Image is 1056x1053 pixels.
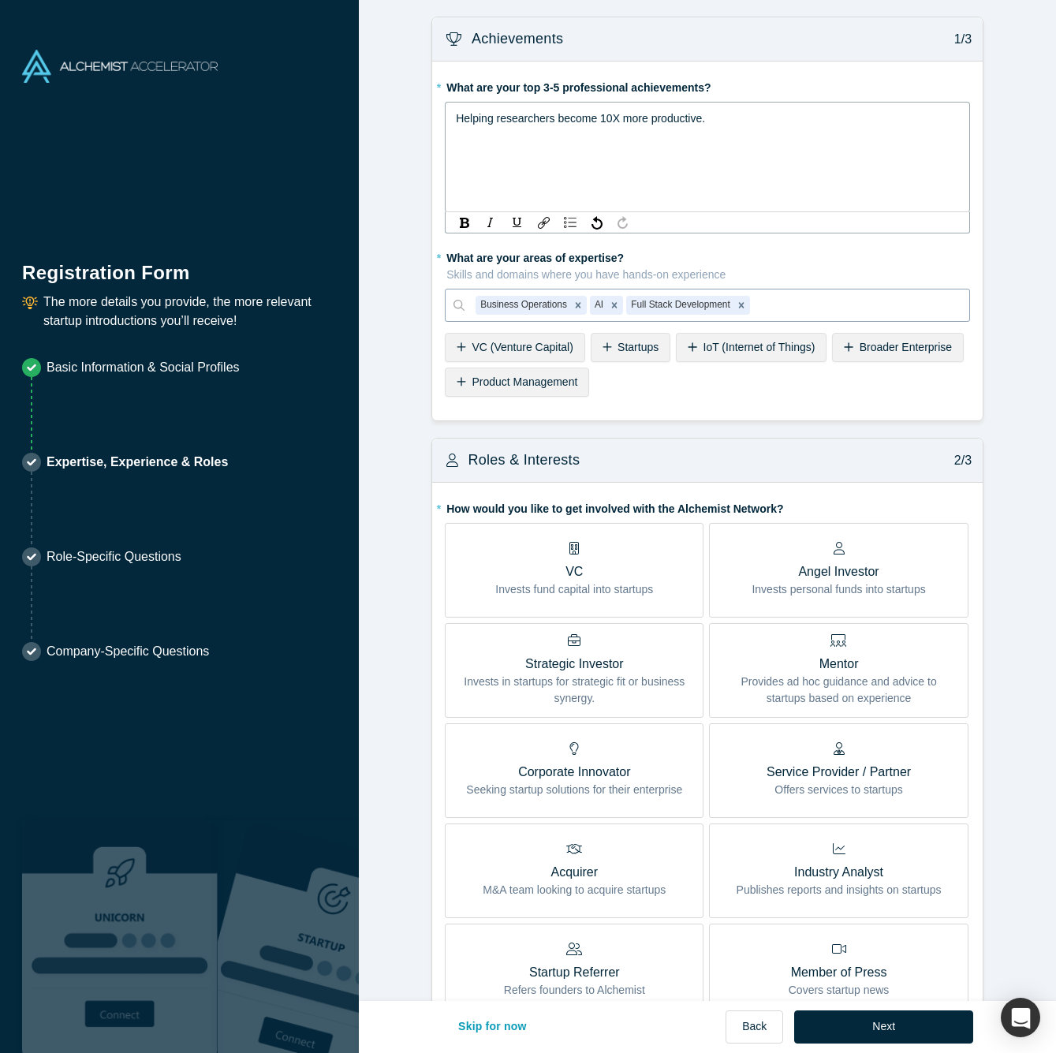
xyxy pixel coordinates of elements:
p: Acquirer [483,863,666,882]
p: 1/3 [946,30,972,49]
p: Invests fund capital into startups [495,581,653,598]
img: Robust Technologies [22,820,218,1053]
p: M&A team looking to acquire startups [483,882,666,898]
label: What are your top 3-5 professional achievements? [445,74,970,96]
div: IoT (Internet of Things) [676,333,827,362]
button: Next [794,1010,973,1044]
p: Startup Referrer [504,963,645,982]
div: Italic [480,215,501,230]
div: Business Operations [476,296,569,315]
div: rdw-editor [456,109,960,128]
p: 2/3 [946,451,972,470]
button: Skip for now [442,1010,543,1044]
label: How would you like to get involved with the Alchemist Network? [445,495,970,517]
div: rdw-wrapper [445,102,970,212]
p: Skills and domains where you have hands-on experience [446,267,970,283]
p: The more details you provide, the more relevant startup introductions you’ll receive! [43,293,337,330]
p: Mentor [721,655,956,674]
div: Undo [587,215,606,230]
div: rdw-history-control [584,215,636,230]
div: AI [590,296,606,315]
div: Remove Full Stack Development [733,296,750,315]
div: rdw-link-control [531,215,557,230]
div: Full Stack Development [626,296,733,315]
span: Startups [618,341,659,353]
div: rdw-inline-control [451,215,531,230]
p: Angel Investor [752,562,925,581]
p: Provides ad hoc guidance and advice to startups based on experience [721,674,956,707]
img: Prism AI [218,820,413,1053]
p: Offers services to startups [767,782,911,798]
div: rdw-list-control [557,215,584,230]
div: VC (Venture Capital) [445,333,585,362]
span: Broader Enterprise [860,341,953,353]
div: Remove Business Operations [569,296,587,315]
h3: Achievements [472,28,563,50]
p: Seeking startup solutions for their enterprise [466,782,682,798]
img: Alchemist Accelerator Logo [22,50,218,83]
p: Publishes reports and insights on startups [737,882,942,898]
div: Bold [454,215,474,230]
p: VC [495,562,653,581]
p: Covers startup news [789,982,890,999]
p: Role-Specific Questions [47,547,181,566]
div: Broader Enterprise [832,333,964,362]
div: Underline [507,215,528,230]
span: Helping researchers become 10X more productive. [456,112,705,125]
span: IoT (Internet of Things) [703,341,815,353]
div: Remove AI [606,296,623,315]
span: VC (Venture Capital) [472,341,573,353]
h1: Registration Form [22,242,337,287]
p: Company-Specific Questions [47,642,209,661]
p: Refers founders to Alchemist [504,982,645,999]
div: Startups [591,333,670,362]
p: Strategic Investor [457,655,692,674]
p: Basic Information & Social Profiles [47,358,240,377]
p: Service Provider / Partner [767,763,911,782]
p: Member of Press [789,963,890,982]
p: Expertise, Experience & Roles [47,453,228,472]
div: Link [534,215,554,230]
label: What are your areas of expertise? [445,245,970,283]
p: Corporate Innovator [466,763,682,782]
div: Unordered [560,215,580,230]
button: Back [726,1010,783,1044]
p: Invests personal funds into startups [752,581,925,598]
div: Redo [613,215,632,230]
div: Product Management [445,368,589,397]
h3: Roles & Interests [468,450,580,471]
span: Product Management [472,375,577,388]
p: Invests in startups for strategic fit or business synergy. [457,674,692,707]
div: rdw-toolbar [445,211,970,233]
p: Industry Analyst [737,863,942,882]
